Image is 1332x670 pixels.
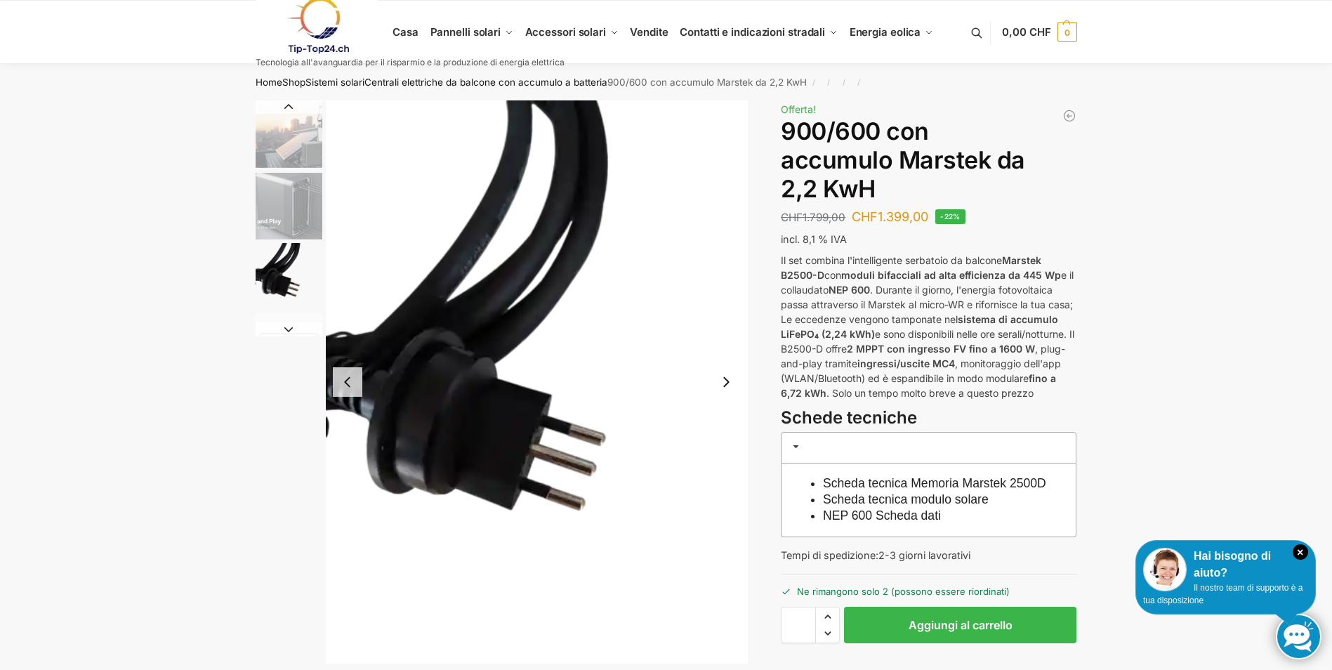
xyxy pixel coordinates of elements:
[305,77,364,88] a: Sistemi solari
[525,25,606,39] span: Accessori solari
[823,508,941,523] a: NEP 600 Scheda dati
[326,100,749,664] li: 3 / 8
[781,117,1076,203] h1: 900/600 con accumulo Marstek da 2,2 KwH
[1062,109,1076,123] a: Centrale elettrica plug-in con 8 KW di accumulo e 8 moduli solari da 3600 watt
[843,1,939,64] a: Energia eolica
[1143,548,1187,591] img: Servizio clienti
[1293,544,1308,560] i: Schließen
[1002,11,1076,53] a: 0,00 CHF 0
[781,574,1076,598] p: Ne rimangono solo 2 (possono essere riordinati)
[781,372,1056,399] strong: fino a 6,72 kWh
[1002,25,1050,39] span: 0,00 CHF
[252,171,322,241] li: 2 / 8
[333,367,362,397] button: Diapositiva precedente
[256,58,565,67] p: Tecnologia all'avanguardia per il risparmio e la produzione di energia elettrica
[781,607,816,643] input: Quantità del prodotto
[256,243,322,310] img: Anschlusskabel-3meter_schweizer-stecker
[256,322,322,336] button: Diapositiva successiva
[252,100,322,171] li: 1 / 8
[711,367,741,397] button: Diapositiva successiva
[624,1,674,64] a: Vendite
[781,253,1076,400] p: Il set combina l'intelligente serbatoio da balcone con e il collaudato . Durante il giorno, l'ene...
[1057,22,1077,42] span: 0
[807,77,822,88] span: /
[680,25,825,39] span: Contatti e indicazioni stradali
[878,549,970,561] span: 2-3 giorni lavorativi
[844,607,1076,643] button: Aggiungi al carrello
[256,173,322,239] img: Marstek Balkonkraftwerk
[781,103,816,115] span: Offerta!
[781,313,1058,340] strong: sistema di accumulo LiFePO₄ (2,24 kWh)
[519,1,624,64] a: Accessori solari
[816,624,839,643] span: Riduci quantità
[847,343,1035,355] strong: 2 MPPT con ingresso FV fino a 1600 W
[1143,583,1303,605] span: Il nostro team di supporto è a tua disposizione
[851,77,866,88] span: /
[781,233,847,245] span: incl. 8,1 % IVA
[841,269,1061,281] strong: moduli bifacciali ad alta efficienza da 445 Wp
[364,77,607,88] a: Centrali elettriche da balcone con accumulo a batteria
[850,25,921,39] span: Energia eolica
[781,211,845,224] bdi: CHF1.799,00
[823,476,1046,490] a: Scheda tecnica Memoria Marstek 2500D
[935,209,965,224] span: -22%
[781,406,1076,431] h3: Schede tecniche
[282,77,305,88] a: Shop
[252,241,322,311] li: 3 / 8
[326,100,749,664] img: Anschlusskabel-3meter_schweizer-stecker
[630,25,668,39] span: Vendite
[822,77,836,88] span: /
[256,100,322,169] img: Balkonkraftwerk mit Marstek Speicher
[256,313,322,380] img: ChatGPT Image 29. März 2025, 12_41_06
[252,311,322,381] li: 4 / 8
[230,64,1102,100] nav: Pangrattato
[256,100,322,114] button: Diapositiva precedente
[857,357,955,369] strong: ingressi/uscite MC4
[829,284,870,296] strong: NEP 600
[823,492,989,506] a: Scheda tecnica modulo solare
[674,1,843,64] a: Contatti e indicazioni stradali
[781,549,970,561] span: Tempi di spedizione:
[836,77,851,88] span: /
[1143,548,1308,582] div: Hai bisogno di aiuto?
[256,77,807,88] font: 900/600 con accumulo Marstek da 2,2 KwH
[781,254,1041,281] strong: Marstek B2500-D
[816,607,839,626] span: Aumenta quantità
[256,77,282,88] a: Home
[852,209,928,224] bdi: CHF1.399,00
